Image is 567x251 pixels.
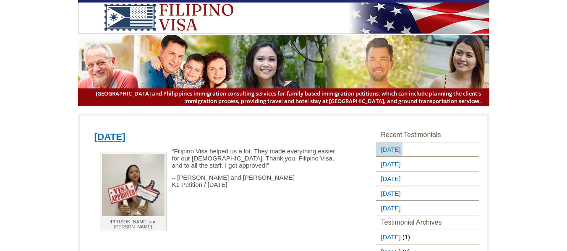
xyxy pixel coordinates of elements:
div: Domain Overview [34,49,75,55]
div: Keywords by Traffic [94,49,138,55]
li: (1) [376,230,479,244]
img: tab_keywords_by_traffic_grey.svg [85,49,91,55]
a: [DATE] [376,201,402,215]
div: v 4.0.25 [24,13,41,20]
a: [DATE] [376,230,402,244]
a: [DATE] [376,142,402,156]
img: website_grey.svg [13,22,20,28]
p: [PERSON_NAME] and [PERSON_NAME] [102,219,165,229]
span: [GEOGRAPHIC_DATA] and Philippines immigration consulting services for family based immigration pe... [86,90,481,105]
p: “Filipino Visa helped us a lot. They made everything easier for our [DEMOGRAPHIC_DATA]. Thank you... [94,147,335,169]
img: Joseph and Jhoanna [102,154,165,216]
img: tab_domain_overview_orange.svg [24,49,31,55]
a: [DATE] [376,157,402,171]
a: [DATE] [376,186,402,200]
div: Domain: [DOMAIN_NAME] [22,22,92,28]
img: logo_orange.svg [13,13,20,20]
span: – [PERSON_NAME] and [PERSON_NAME] K1 Petition / [DATE] [172,174,295,188]
h3: Testimonial Archives [376,215,479,230]
a: [DATE] [94,132,125,142]
a: [DATE] [376,172,402,186]
h3: Recent Testimonials [376,128,479,142]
